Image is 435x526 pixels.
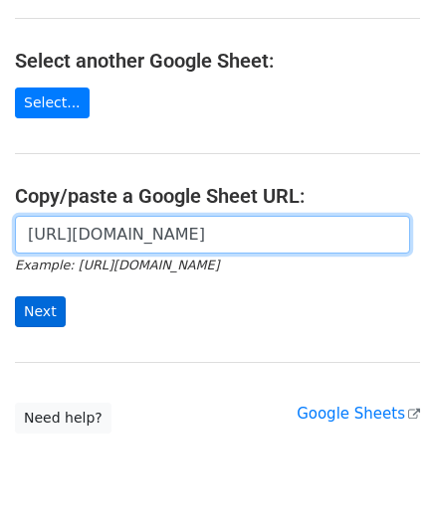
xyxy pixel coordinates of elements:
small: Example: [URL][DOMAIN_NAME] [15,258,219,272]
a: Need help? [15,403,111,434]
iframe: Chat Widget [335,431,435,526]
input: Paste your Google Sheet URL here [15,216,410,254]
h4: Select another Google Sheet: [15,49,420,73]
input: Next [15,296,66,327]
a: Select... [15,88,90,118]
h4: Copy/paste a Google Sheet URL: [15,184,420,208]
a: Google Sheets [297,405,420,423]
